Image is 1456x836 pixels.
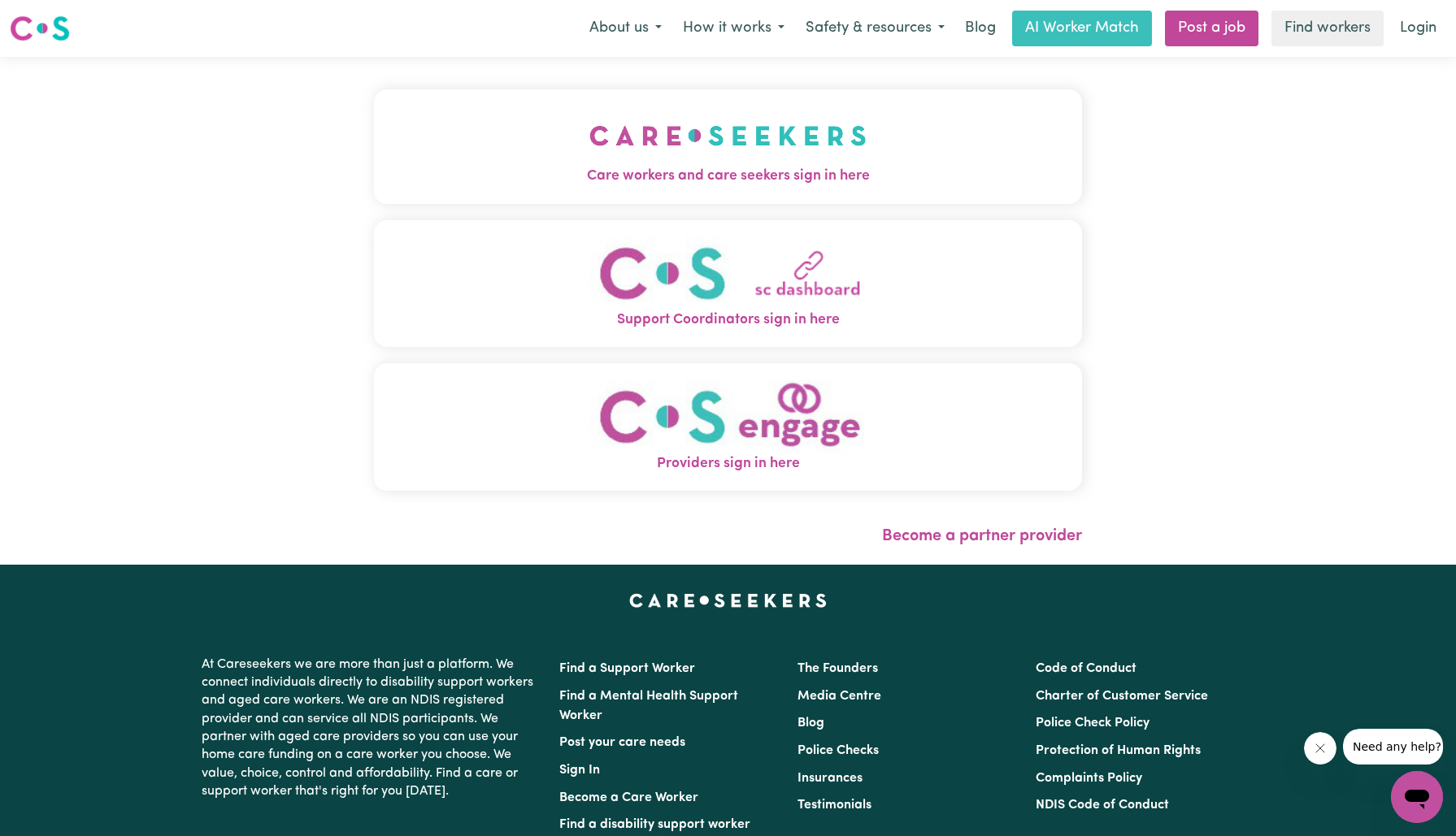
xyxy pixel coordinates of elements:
[374,220,1083,348] button: Support Coordinators sign in here
[1036,717,1150,730] a: Police Check Policy
[955,11,1006,46] a: Blog
[1343,729,1443,765] iframe: Message from company
[559,791,698,804] a: Become a Care Worker
[1036,799,1169,812] a: NDIS Code of Conduct
[1036,744,1201,757] a: Protection of Human Rights
[1165,11,1258,46] a: Post a job
[10,10,70,47] a: Careseekers logo
[798,772,863,785] a: Insurances
[579,11,672,45] button: About us
[1036,772,1142,785] a: Complaints Policy
[1012,11,1152,46] a: AI Worker Match
[1304,732,1336,765] iframe: Close message
[1271,11,1384,46] a: Find workers
[795,11,955,45] button: Safety & resources
[672,11,795,45] button: How it works
[559,818,750,831] a: Find a disability support worker
[798,662,878,675] a: The Founders
[1036,662,1137,675] a: Code of Conduct
[798,744,879,757] a: Police Checks
[798,690,881,703] a: Media Centre
[559,662,695,675] a: Find a Support Worker
[559,736,685,749] a: Post your care needs
[202,649,540,808] p: At Careseekers we are more than just a platform. We connect individuals directly to disability su...
[1036,690,1208,703] a: Charter of Customer Service
[1391,771,1443,823] iframe: Button to launch messaging window
[374,310,1083,331] span: Support Coordinators sign in here
[559,690,738,722] a: Find a Mental Health Support Worker
[629,594,827,607] a: Careseekers home page
[559,764,600,777] a: Sign In
[882,528,1082,544] a: Become a partner provider
[798,717,824,730] a: Blog
[374,453,1083,474] span: Providers sign in here
[374,89,1083,203] button: Care workers and care seekers sign in here
[374,363,1083,491] button: Providers sign in here
[374,166,1083,187] span: Care workers and care seekers sign in here
[10,14,70,43] img: Careseekers logo
[798,799,871,812] a: Testimonials
[1390,11,1446,46] a: Login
